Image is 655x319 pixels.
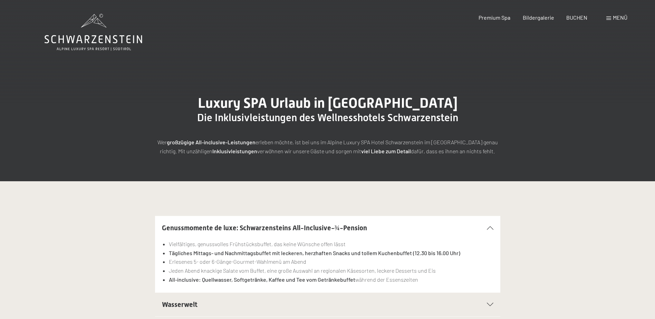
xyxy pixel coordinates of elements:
strong: Inklusivleistungen [212,148,257,154]
span: Wasserwelt [162,300,198,309]
li: Vielfältiges, genussvolles Frühstücksbuffet, das keine Wünsche offen lässt [169,240,493,249]
strong: Tägliches Mittags- und Nachmittagsbuffet mit leckeren, herzhaften Snacks und tollem Kuchenbuffet ... [169,250,460,256]
li: während der Essenszeiten [169,275,493,284]
a: Bildergalerie [523,14,554,21]
li: Erlesenes 5- oder 6-Gänge-Gourmet-Wahlmenü am Abend [169,257,493,266]
li: Jeden Abend knackige Salate vom Buffet, eine große Auswahl an regionalen Käsesorten, leckere Dess... [169,266,493,275]
a: Premium Spa [479,14,510,21]
strong: viel Liebe zum Detail [361,148,411,154]
span: Genussmomente de luxe: Schwarzensteins All-Inclusive-¾-Pension [162,224,367,232]
a: BUCHEN [566,14,587,21]
span: Luxury SPA Urlaub in [GEOGRAPHIC_DATA] [198,95,457,111]
span: Menü [613,14,627,21]
p: Wer erleben möchte, ist bei uns im Alpine Luxury SPA Hotel Schwarzenstein im [GEOGRAPHIC_DATA] ge... [155,138,500,155]
strong: All-inclusive: Quellwasser, Softgetränke, Kaffee und Tee vom Getränkebuffet [169,276,355,283]
span: Die Inklusivleistungen des Wellnesshotels Schwarzenstein [197,112,458,124]
strong: großzügige All-inclusive-Leistungen [167,139,256,145]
